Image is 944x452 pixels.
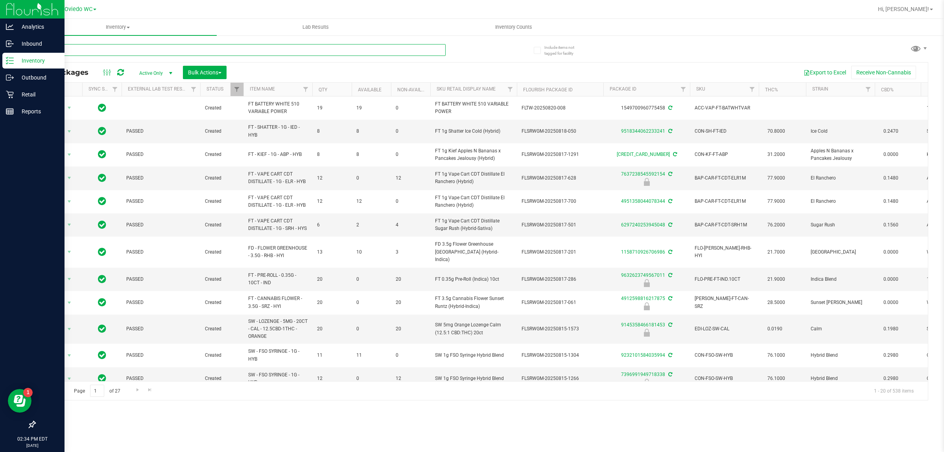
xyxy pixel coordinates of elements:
[98,297,106,308] span: In Sync
[879,323,902,335] span: 0.1980
[522,221,599,229] span: FLSRWGM-20250817-501
[65,324,74,335] span: select
[811,174,870,182] span: El Ranchero
[667,171,672,177] span: Sync from Compliance System
[317,221,347,229] span: 6
[396,198,426,205] span: 0
[356,198,386,205] span: 12
[696,86,705,92] a: SKU
[763,172,789,184] span: 77.9000
[319,87,327,93] a: Qty
[35,44,446,56] input: Search Package ID, Item Name, SKU, Lot or Part Number...
[435,321,512,336] span: SW 5mg Orange Lozenge Calm (12.5:1 CBD:THC) 20ct
[811,147,870,162] span: Apples N Bananas x Pancakes Jealousy
[90,385,104,397] input: 1
[879,297,902,308] span: 0.0000
[667,222,672,228] span: Sync from Compliance System
[879,196,902,207] span: 0.1480
[396,104,426,112] span: 0
[881,87,894,93] a: CBD%
[65,126,74,137] span: select
[435,241,512,263] span: FD 3.5g Flower Greenhouse [GEOGRAPHIC_DATA] (Hybrid-Indica)
[522,104,599,112] span: FLTW-20250820-008
[879,126,902,137] span: 0.2470
[695,352,754,359] span: CON-FSO-SW-HYB
[811,221,870,229] span: Sugar Rush
[851,66,916,79] button: Receive Non-Cannabis
[765,87,778,93] a: THC%
[14,73,61,82] p: Outbound
[435,128,512,135] span: FT 1g Shatter Ice Cold (Hybrid)
[65,297,74,308] span: select
[205,128,239,135] span: Created
[6,57,14,65] inline-svg: Inventory
[248,194,308,209] span: FT - VAPE CART CDT DISTILLATE - 1G - ELR - HYB
[248,318,308,341] span: SW - LOZENGE - 5MG - 20CT - CAL - 12.5CBD-1THC - ORANGE
[8,389,31,413] iframe: Resource center
[248,100,308,115] span: FT BATTERY WHITE 510 VARIABLE POWER
[435,375,512,382] span: SW 1g FSO Syringe Hybrid Blend
[248,124,308,139] span: FT - SHATTER - 1G - IED - HYB
[126,352,195,359] span: PASSED
[602,329,691,337] div: Newly Received
[437,86,496,92] a: Sku Retail Display Name
[317,299,347,306] span: 20
[667,198,672,204] span: Sync from Compliance System
[695,375,754,382] span: CON-FSO-SW-HYB
[88,86,119,92] a: Sync Status
[248,348,308,363] span: SW - FSO SYRINGE - 1G - HYB
[763,196,789,207] span: 77.9000
[205,299,239,306] span: Created
[695,295,754,310] span: [PERSON_NAME]-FT-CAN-SRZ
[763,219,789,231] span: 76.2000
[205,151,239,158] span: Created
[65,274,74,285] span: select
[621,322,665,328] a: 9145358466181453
[356,104,386,112] span: 19
[798,66,851,79] button: Export to Excel
[396,375,426,382] span: 12
[396,151,426,158] span: 0
[763,274,789,285] span: 21.9000
[205,104,239,112] span: Created
[356,299,386,306] span: 0
[617,152,670,157] a: [CREDIT_CARD_NUMBER]
[812,86,828,92] a: Strain
[183,66,227,79] button: Bulk Actions
[621,171,665,177] a: 7637238545592154
[763,373,789,384] span: 76.1000
[14,90,61,99] p: Retail
[98,323,106,334] span: In Sync
[250,86,275,92] a: Item Name
[396,174,426,182] span: 12
[356,375,386,382] span: 0
[695,198,754,205] span: BAP-CAR-FT-CDT-ELR1M
[621,272,665,278] a: 9632623749567011
[248,217,308,232] span: FT - VAPE CART CDT DISTILLATE - 1G - SRH - HYS
[695,276,754,283] span: FLO-PRE-FT-IND.10CT
[317,352,347,359] span: 11
[746,83,759,96] a: Filter
[763,297,789,308] span: 28.5000
[126,325,195,333] span: PASSED
[763,350,789,361] span: 76.1000
[205,352,239,359] span: Created
[98,274,106,285] span: In Sync
[317,276,347,283] span: 20
[672,152,677,157] span: Sync from Compliance System
[522,248,599,256] span: FLSRWGM-20250817-201
[811,352,870,359] span: Hybrid Blend
[206,86,223,92] a: Status
[248,170,308,185] span: FT - VAPE CART CDT DISTILLATE - 1G - ELR - HYB
[522,299,599,306] span: FLSRWGM-20250817-061
[126,198,195,205] span: PASSED
[544,44,584,56] span: Include items not tagged for facility
[695,325,754,333] span: EDI-LOZ-SW-CAL
[292,24,339,31] span: Lab Results
[65,149,74,160] span: select
[602,104,691,112] div: 1549700960775458
[621,249,665,255] a: 1158710926706986
[522,151,599,158] span: FLSRWGM-20250817-1291
[358,87,382,93] a: Available
[356,221,386,229] span: 2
